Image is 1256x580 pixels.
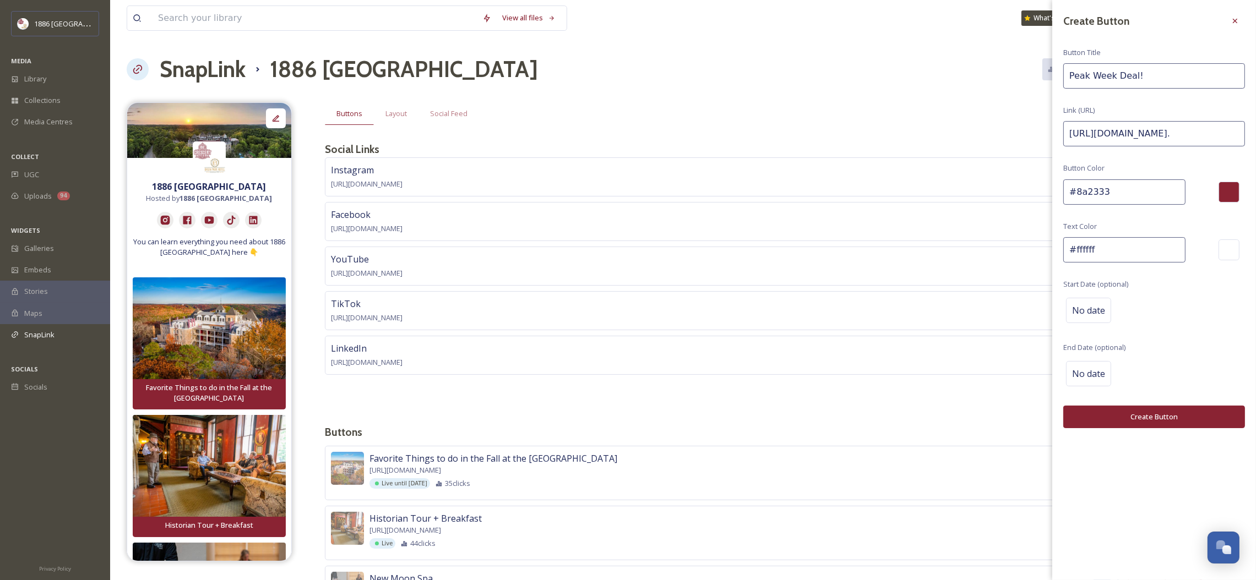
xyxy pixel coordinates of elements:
[11,152,39,161] span: COLLECT
[153,180,267,193] strong: 1886 [GEOGRAPHIC_DATA]
[146,193,273,204] span: Hosted by
[180,193,273,203] strong: 1886 [GEOGRAPHIC_DATA]
[331,342,367,354] span: LinkedIn
[11,365,38,373] span: SOCIALS
[385,108,407,119] span: Layout
[369,452,617,465] span: Favorite Things to do in the Fall at the [GEOGRAPHIC_DATA]
[11,57,31,65] span: MEDIA
[331,357,403,367] span: [URL][DOMAIN_NAME]
[24,95,61,106] span: Collections
[57,191,70,200] div: 94
[24,265,51,275] span: Embeds
[1063,163,1105,173] span: Button Color
[24,169,39,180] span: UGC
[325,141,379,157] h3: Social Links
[18,18,29,29] img: logos.png
[430,108,467,119] span: Social Feed
[160,53,246,86] a: SnapLink
[331,268,403,278] span: [URL][DOMAIN_NAME]
[325,424,1239,440] h3: Buttons
[270,53,538,86] h1: 1886 [GEOGRAPHIC_DATA]
[445,478,470,489] span: 35 clicks
[331,313,403,322] span: [URL][DOMAIN_NAME]
[331,512,364,545] img: 056a5d0d-3c7e-4647-b89e-59d71465fc58.jpg
[133,514,286,537] button: Historian Tour + Breakfast
[369,525,441,535] span: [URL][DOMAIN_NAME]
[1208,532,1239,563] button: Open Chat
[24,286,48,297] span: Stories
[24,382,47,392] span: Socials
[1063,63,1245,89] input: My Link
[1063,121,1245,146] input: https://www.snapsea.io
[1063,406,1245,428] button: Create Button
[369,478,430,489] div: Live until [DATE]
[1063,47,1101,58] span: Button Title
[193,141,226,174] img: logos.png
[1072,304,1105,317] span: No date
[331,452,364,485] img: fbc8c493-b4a7-4da6-ae93-43b76171bdd6.jpg
[331,209,371,221] span: Facebook
[24,74,46,84] span: Library
[1063,342,1125,353] span: End Date (optional)
[153,6,477,30] input: Search your library
[24,191,52,201] span: Uploads
[497,7,561,29] a: View all files
[1072,367,1105,380] span: No date
[11,226,40,234] span: WIDGETS
[1021,10,1076,26] a: What's New
[39,561,71,574] a: Privacy Policy
[139,382,280,403] div: Favorite Things to do in the Fall at the [GEOGRAPHIC_DATA]
[410,538,436,549] span: 44 clicks
[1042,58,1101,80] a: Analytics
[24,117,73,127] span: Media Centres
[369,538,395,549] div: Live
[331,253,369,265] span: YouTube
[139,520,280,530] div: Historian Tour + Breakfast
[369,465,441,475] span: [URL][DOMAIN_NAME]
[336,108,362,119] span: Buttons
[331,179,403,189] span: [URL][DOMAIN_NAME]
[331,298,361,310] span: TikTok
[133,237,286,258] span: You can learn everything you need about 1886 [GEOGRAPHIC_DATA] here 👇
[1042,58,1096,80] button: Analytics
[127,103,291,158] img: 5a1beda0-4b4f-478c-b606-889d8cdf35fc.jpg
[39,565,71,572] span: Privacy Policy
[369,512,482,525] span: Historian Tour + Breakfast
[133,376,286,409] button: Favorite Things to do in the Fall at the [GEOGRAPHIC_DATA]
[1063,13,1129,29] h3: Create Button
[24,243,54,254] span: Galleries
[1063,105,1095,116] span: Link (URL)
[24,308,42,319] span: Maps
[34,18,121,29] span: 1886 [GEOGRAPHIC_DATA]
[1063,279,1128,289] span: Start Date (optional)
[331,223,403,233] span: [URL][DOMAIN_NAME]
[24,330,55,340] span: SnapLink
[1063,221,1097,232] span: Text Color
[331,164,374,176] span: Instagram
